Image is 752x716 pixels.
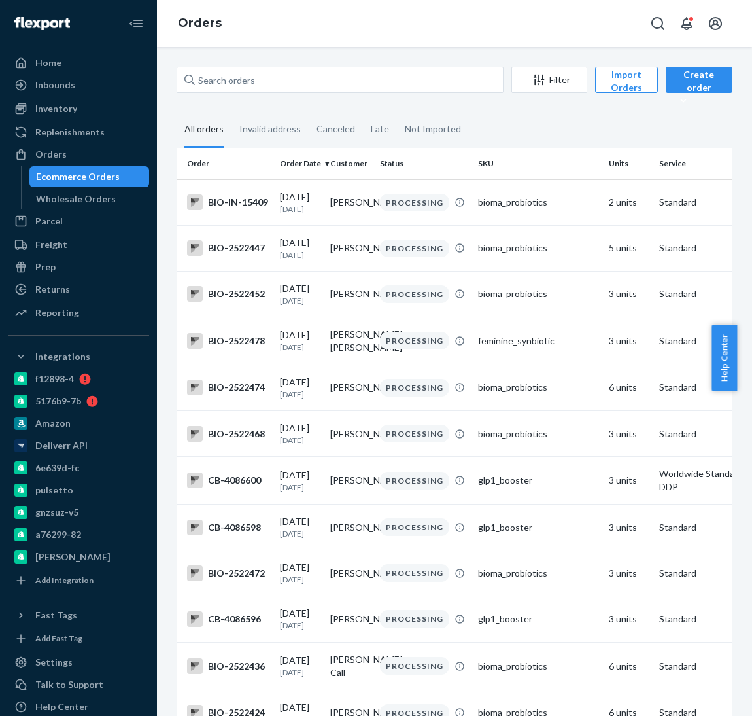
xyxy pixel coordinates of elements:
[35,678,103,691] div: Talk to Support
[187,194,269,210] div: BIO-IN-15409
[123,10,149,37] button: Close Navigation
[380,472,449,490] div: PROCESSING
[659,567,747,580] p: Standard
[239,112,301,146] div: Invalid address
[187,658,269,674] div: BIO-2522436
[275,148,325,179] th: Order Date
[478,427,598,440] div: bioma_probiotics
[604,225,654,271] td: 5 units
[280,654,320,678] div: [DATE]
[330,158,370,169] div: Customer
[35,260,56,274] div: Prep
[35,79,75,92] div: Inbounds
[478,196,598,209] div: bioma_probiotics
[380,564,449,582] div: PROCESSING
[177,148,275,179] th: Order
[29,188,150,209] a: Wholesale Orders
[280,421,320,446] div: [DATE]
[604,642,654,690] td: 6 units
[478,521,598,534] div: glp1_booster
[187,333,269,349] div: BIO-2522478
[8,502,149,523] a: gnzsuz-v5
[35,484,73,497] div: pulsetto
[280,389,320,400] p: [DATE]
[674,10,700,37] button: Open notifications
[325,411,375,457] td: [PERSON_NAME]
[35,550,111,564] div: [PERSON_NAME]
[8,546,149,567] a: [PERSON_NAME]
[35,102,77,115] div: Inventory
[280,515,320,539] div: [DATE]
[35,461,79,474] div: 6e639d-fc
[478,613,598,626] div: glp1_booster
[325,596,375,642] td: [PERSON_NAME]
[280,329,320,353] div: [DATE]
[8,480,149,501] a: pulsetto
[380,332,449,349] div: PROCESSING
[512,73,587,86] div: Filter
[473,148,604,179] th: SKU
[187,565,269,581] div: BIO-2522472
[380,194,449,211] div: PROCESSING
[35,215,63,228] div: Parcel
[36,192,116,206] div: Wholesale Orders
[8,257,149,277] a: Prep
[325,642,375,690] td: [PERSON_NAME] Call
[14,17,70,30] img: Flexport logo
[280,469,320,493] div: [DATE]
[8,122,149,143] a: Replenishments
[280,342,320,353] p: [DATE]
[604,457,654,505] td: 3 units
[187,520,269,535] div: CB-4086598
[280,528,320,539] p: [DATE]
[35,126,105,139] div: Replenishments
[35,417,71,430] div: Amazon
[380,518,449,536] div: PROCESSING
[280,249,320,260] p: [DATE]
[187,473,269,488] div: CB-4086600
[187,286,269,302] div: BIO-2522452
[380,425,449,442] div: PROCESSING
[604,411,654,457] td: 3 units
[325,179,375,225] td: [PERSON_NAME]
[478,567,598,580] div: bioma_probiotics
[280,482,320,493] p: [DATE]
[666,67,732,93] button: Create order
[8,52,149,73] a: Home
[8,674,149,695] a: Talk to Support
[280,620,320,631] p: [DATE]
[35,575,94,586] div: Add Integration
[8,346,149,367] button: Integrations
[8,631,149,647] a: Add Fast Tag
[35,372,74,385] div: f12898-4
[35,283,70,296] div: Returns
[604,179,654,225] td: 2 units
[187,611,269,627] div: CB-4086596
[178,16,222,30] a: Orders
[280,236,320,260] div: [DATE]
[35,528,81,541] div: a76299-82
[8,524,149,545] a: a76299-82
[35,609,77,622] div: Fast Tags
[659,660,747,673] p: Standard
[184,112,224,148] div: All orders
[325,225,375,271] td: [PERSON_NAME]
[187,426,269,442] div: BIO-2522468
[478,381,598,394] div: bioma_probiotics
[35,439,88,452] div: Deliverr API
[659,196,747,209] p: Standard
[29,166,150,187] a: Ecommerce Orders
[8,413,149,434] a: Amazon
[711,325,737,391] button: Help Center
[8,75,149,96] a: Inbounds
[478,242,598,255] div: bioma_probiotics
[280,295,320,306] p: [DATE]
[8,652,149,673] a: Settings
[8,391,149,412] a: 5176b9-7b
[177,67,504,93] input: Search orders
[654,148,752,179] th: Service
[659,467,747,493] p: Worldwide Standard DDP
[187,380,269,395] div: BIO-2522474
[316,112,355,146] div: Canceled
[659,242,747,255] p: Standard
